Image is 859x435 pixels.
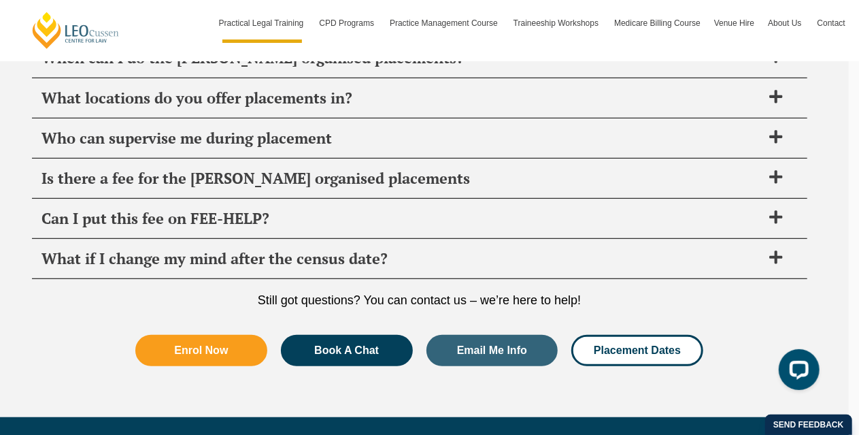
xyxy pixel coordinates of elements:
[607,3,707,43] a: Medicare Billing Course
[42,249,762,268] span: What if I change my mind after the census date?
[212,3,313,43] a: Practical Legal Training
[811,3,852,43] a: Contact
[426,335,558,366] a: Email Me Info
[174,345,228,356] span: Enrol Now
[383,3,507,43] a: Practice Management Course
[42,88,762,108] span: What locations do you offer placements in?
[31,11,121,50] a: [PERSON_NAME] Centre for Law
[42,209,762,228] span: Can I put this fee on FEE-HELP?
[761,3,810,43] a: About Us
[594,345,681,356] span: Placement Dates
[707,3,761,43] a: Venue Hire
[32,293,807,308] p: Still got questions? You can contact us – we’re here to help!
[281,335,413,366] a: Book A Chat
[314,345,379,356] span: Book A Chat
[507,3,607,43] a: Traineeship Workshops
[768,344,825,401] iframe: LiveChat chat widget
[312,3,383,43] a: CPD Programs
[42,129,762,148] span: Who can supervise me during placement
[135,335,267,366] a: Enrol Now
[457,345,527,356] span: Email Me Info
[571,335,703,366] a: Placement Dates
[42,169,762,188] span: Is there a fee for the [PERSON_NAME] organised placements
